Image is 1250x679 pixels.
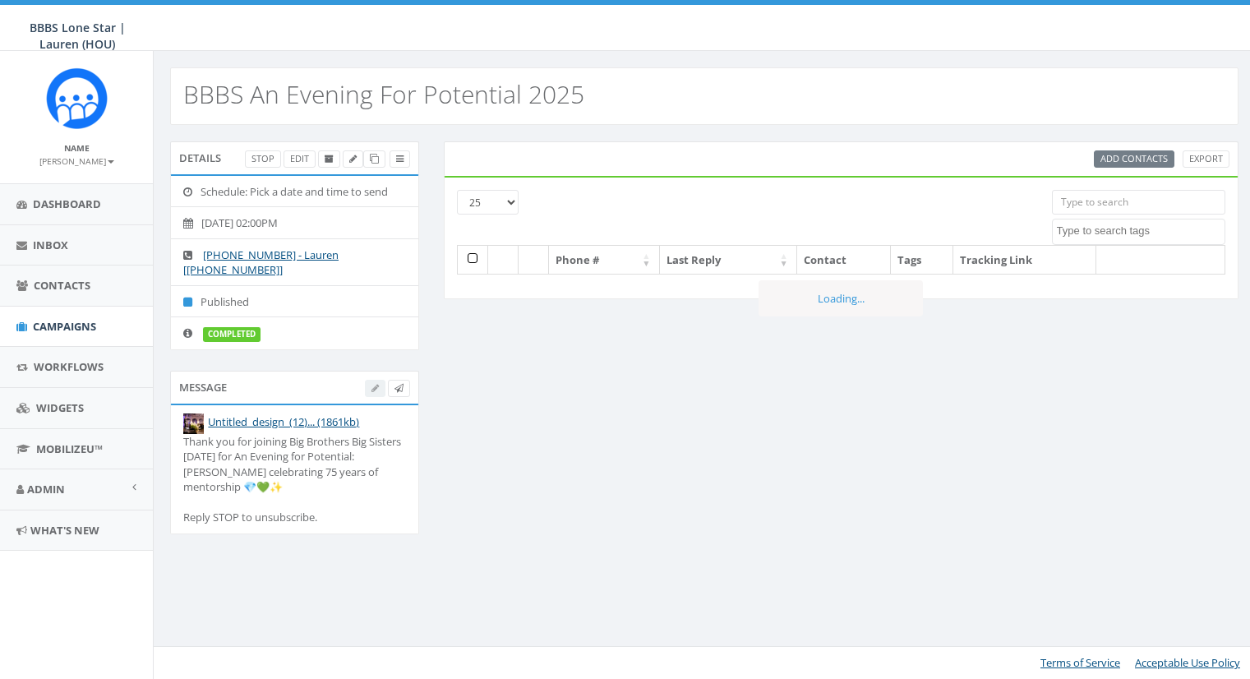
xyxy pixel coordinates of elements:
[170,371,419,404] div: Message
[245,150,281,168] a: Stop
[171,176,418,208] li: Schedule: Pick a date and time to send
[183,187,201,197] i: Schedule: Pick a date and time to send
[1183,150,1229,168] a: Export
[1057,224,1225,238] textarea: Search
[171,285,418,318] li: Published
[171,206,418,239] li: [DATE] 02:00PM
[208,414,359,429] a: Untitled_design_(12)... (1861kb)
[36,441,103,456] span: MobilizeU™
[183,81,584,108] h2: BBBS An Evening For Potential 2025
[759,280,923,317] div: Loading...
[39,153,114,168] a: [PERSON_NAME]
[46,67,108,129] img: Rally_Corp_Icon_1.png
[349,152,357,164] span: Edit Campaign Title
[549,246,660,275] th: Phone #
[64,142,90,154] small: Name
[34,278,90,293] span: Contacts
[660,246,797,275] th: Last Reply
[183,247,339,278] a: [PHONE_NUMBER] - Lauren [[PHONE_NUMBER]]
[39,155,114,167] small: [PERSON_NAME]
[27,482,65,497] span: Admin
[396,152,404,164] span: View Campaign Delivery Statistics
[394,381,404,394] span: Send Test Message
[33,238,68,252] span: Inbox
[1135,655,1240,670] a: Acceptable Use Policy
[1052,190,1225,215] input: Type to search
[203,327,261,342] label: completed
[34,359,104,374] span: Workflows
[170,141,419,174] div: Details
[325,152,334,164] span: Archive Campaign
[1040,655,1120,670] a: Terms of Service
[953,246,1096,275] th: Tracking Link
[30,20,126,52] span: BBBS Lone Star | Lauren (HOU)
[797,246,891,275] th: Contact
[183,434,406,525] div: Thank you for joining Big Brothers Big Sisters [DATE] for An Evening for Potential: [PERSON_NAME]...
[33,319,96,334] span: Campaigns
[891,246,953,275] th: Tags
[33,196,101,211] span: Dashboard
[36,400,84,415] span: Widgets
[183,297,201,307] i: Published
[370,152,379,164] span: Clone Campaign
[30,523,99,538] span: What's New
[284,150,316,168] a: Edit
